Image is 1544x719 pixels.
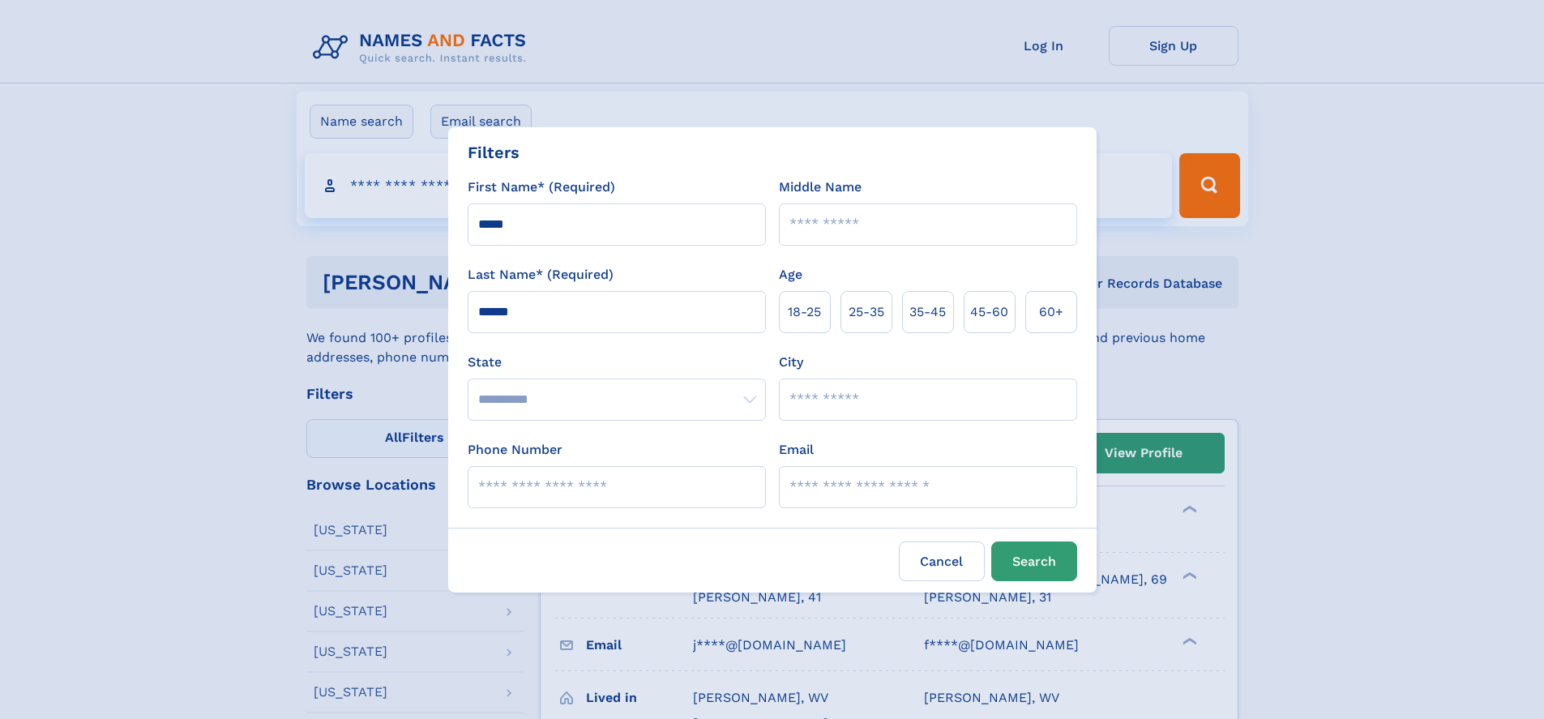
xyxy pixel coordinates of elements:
label: Phone Number [468,440,562,460]
span: 18‑25 [788,302,821,322]
span: 35‑45 [909,302,946,322]
span: 45‑60 [970,302,1008,322]
label: Middle Name [779,178,862,197]
label: Age [779,265,802,285]
label: First Name* (Required) [468,178,615,197]
button: Search [991,541,1077,581]
div: Filters [468,140,520,165]
label: City [779,353,803,372]
label: Last Name* (Required) [468,265,614,285]
label: Email [779,440,814,460]
span: 25‑35 [849,302,884,322]
span: 60+ [1039,302,1063,322]
label: Cancel [899,541,985,581]
label: State [468,353,766,372]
